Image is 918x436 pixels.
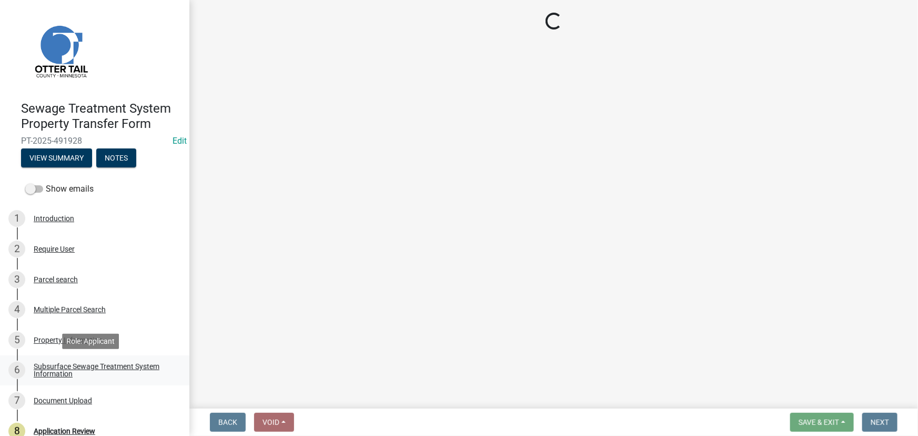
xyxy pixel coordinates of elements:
button: Save & Exit [790,413,854,432]
div: 3 [8,271,25,288]
div: Multiple Parcel Search [34,306,106,313]
button: View Summary [21,148,92,167]
div: 1 [8,210,25,227]
span: PT-2025-491928 [21,136,168,146]
div: 2 [8,241,25,257]
h4: Sewage Treatment System Property Transfer Form [21,101,181,132]
span: Next [871,418,889,427]
div: Property Information [34,336,103,344]
div: 7 [8,392,25,409]
div: Application Review [34,428,95,435]
div: 4 [8,301,25,318]
div: Introduction [34,215,74,222]
wm-modal-confirm: Edit Application Number [173,136,187,146]
span: Save & Exit [799,418,839,427]
label: Show emails [25,183,94,195]
button: Back [210,413,246,432]
div: Parcel search [34,276,78,283]
div: 5 [8,332,25,349]
button: Notes [96,148,136,167]
div: Document Upload [34,397,92,404]
img: Otter Tail County, Minnesota [21,11,100,90]
button: Next [862,413,897,432]
div: 6 [8,362,25,379]
wm-modal-confirm: Summary [21,154,92,163]
div: Require User [34,245,75,253]
a: Edit [173,136,187,146]
button: Void [254,413,294,432]
div: Role: Applicant [62,334,119,349]
span: Back [218,418,237,427]
span: Void [263,418,279,427]
div: Subsurface Sewage Treatment System Information [34,363,173,378]
wm-modal-confirm: Notes [96,154,136,163]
